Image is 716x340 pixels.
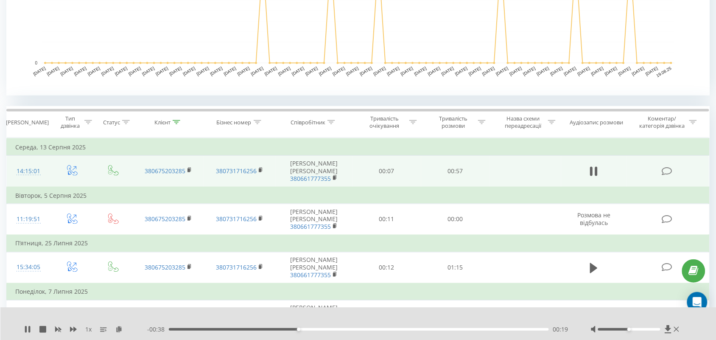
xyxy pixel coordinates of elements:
div: Назва схеми переадресації [501,115,546,129]
text: [DATE] [87,66,101,76]
text: [DATE] [563,66,577,76]
text: 19.08.25 [656,66,673,78]
td: Понеділок, 7 Липня 2025 [7,284,710,301]
text: [DATE] [618,66,632,76]
text: [DATE] [318,66,332,76]
text: [DATE] [101,66,115,76]
text: [DATE] [182,66,196,76]
text: [DATE] [495,66,509,76]
text: [DATE] [155,66,169,76]
text: [DATE] [345,66,359,76]
span: 00:19 [553,325,568,334]
text: [DATE] [237,66,251,76]
td: 00:00 [421,204,490,235]
text: [DATE] [631,66,645,76]
td: Вівторок, 5 Серпня 2025 [7,187,710,204]
td: 00:07 [352,156,421,187]
text: [DATE] [373,66,387,76]
div: Accessibility label [627,328,631,331]
text: [DATE] [414,66,428,76]
text: [DATE] [291,66,305,76]
a: 380661777355 [290,174,331,183]
text: [DATE] [264,66,278,76]
text: [DATE] [305,66,319,76]
div: Тип дзвінка [58,115,83,129]
span: - 00:38 [147,325,169,334]
a: 380731716256 [216,264,257,272]
td: 00:04 [352,301,421,332]
text: [DATE] [168,66,182,76]
text: [DATE] [604,66,618,76]
text: [DATE] [46,66,60,76]
text: [DATE] [509,66,523,76]
text: [DATE] [590,66,604,76]
text: [DATE] [250,66,264,76]
a: 380675203285 [145,167,185,175]
text: [DATE] [60,66,74,76]
text: [DATE] [141,66,155,76]
text: [DATE] [277,66,291,76]
a: 380675203285 [145,215,185,223]
text: [DATE] [468,66,482,76]
td: [PERSON_NAME] [PERSON_NAME] [276,252,352,284]
text: [DATE] [454,66,468,76]
td: [PERSON_NAME] [PERSON_NAME] [276,156,352,187]
a: 380731716256 [216,167,257,175]
div: Accessibility label [297,328,300,331]
a: 380661777355 [290,223,331,231]
text: [DATE] [223,66,237,76]
span: Розмова не відбулась [577,211,610,227]
div: Клієнт [154,119,171,126]
text: [DATE] [441,66,455,76]
a: 380661777355 [290,271,331,279]
td: [PERSON_NAME] [PERSON_NAME] [276,204,352,235]
text: [DATE] [73,66,87,76]
td: Середа, 13 Серпня 2025 [7,139,710,156]
text: [DATE] [523,66,537,76]
div: Тривалість очікування [362,115,407,129]
td: 00:11 [352,204,421,235]
text: [DATE] [550,66,564,76]
text: [DATE] [536,66,550,76]
div: Open Intercom Messenger [687,292,708,312]
div: 11:19:51 [15,211,42,228]
td: 00:00 [421,301,490,332]
text: [DATE] [332,66,346,76]
td: 01:15 [421,252,490,284]
text: [DATE] [128,66,142,76]
span: 1 x [85,325,92,334]
td: [PERSON_NAME] [PERSON_NAME] [276,301,352,332]
div: Статус [103,119,120,126]
text: [DATE] [645,66,659,76]
text: [DATE] [386,66,400,76]
div: Коментар/категорія дзвінка [638,115,687,129]
td: П’ятниця, 25 Липня 2025 [7,235,710,252]
div: Співробітник [291,119,325,126]
div: Тривалість розмови [431,115,476,129]
div: 14:15:01 [15,163,42,180]
text: [DATE] [210,66,224,76]
div: Бізнес номер [217,119,252,126]
text: 0 [35,61,37,65]
text: [DATE] [577,66,591,76]
td: 00:57 [421,156,490,187]
text: [DATE] [33,66,47,76]
td: 00:12 [352,252,421,284]
text: [DATE] [427,66,441,76]
div: 15:34:05 [15,259,42,276]
text: [DATE] [196,66,210,76]
text: [DATE] [481,66,495,76]
a: 380675203285 [145,264,185,272]
text: [DATE] [359,66,373,76]
text: [DATE] [114,66,128,76]
div: [PERSON_NAME] [6,119,49,126]
div: Аудіозапис розмови [570,119,624,126]
a: 380731716256 [216,215,257,223]
text: [DATE] [400,66,414,76]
